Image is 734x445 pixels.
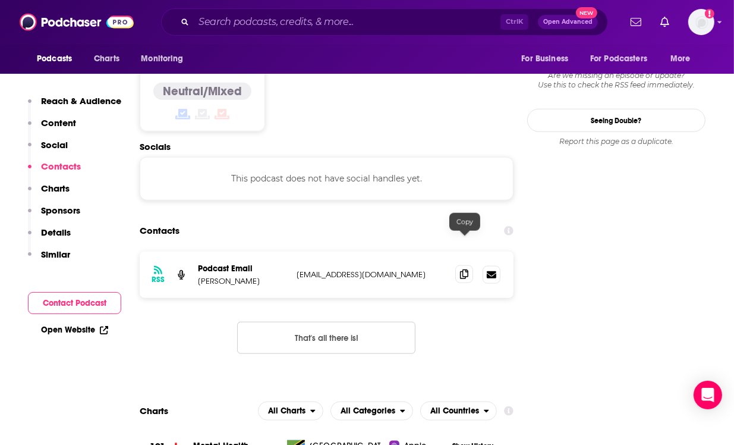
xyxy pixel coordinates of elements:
p: Sponsors [41,205,80,216]
button: Open AdvancedNew [538,15,598,29]
button: open menu [582,48,664,70]
div: Open Intercom Messenger [694,381,722,409]
button: Similar [28,249,70,271]
p: Podcast Email [198,264,287,274]
img: Podchaser - Follow, Share and Rate Podcasts [20,11,134,33]
button: Charts [28,183,70,205]
p: Social [41,139,68,151]
button: Show profile menu [688,9,714,35]
span: For Podcasters [590,51,647,67]
span: Charts [94,51,119,67]
span: Open Advanced [543,19,593,25]
span: All Charts [268,407,305,415]
span: All Countries [430,407,479,415]
div: Copy [449,213,480,231]
div: Search podcasts, credits, & more... [161,8,608,36]
h4: Neutral/Mixed [163,84,242,99]
h2: Charts [140,405,168,416]
p: Charts [41,183,70,194]
svg: Add a profile image [705,9,714,18]
a: Open Website [41,325,108,335]
button: open menu [513,48,583,70]
p: Similar [41,249,70,260]
span: New [576,7,597,18]
button: Sponsors [28,205,80,227]
p: Contacts [41,161,81,172]
span: For Business [521,51,568,67]
a: Seeing Double? [527,109,705,132]
button: Content [28,117,76,139]
button: open menu [258,402,323,421]
p: Content [41,117,76,129]
p: [PERSON_NAME] [198,276,287,286]
button: open menu [330,402,413,421]
button: open menu [662,48,705,70]
input: Search podcasts, credits, & more... [194,12,500,32]
span: Podcasts [37,51,72,67]
a: Charts [86,48,127,70]
h3: RSS [152,275,165,284]
div: Report this page as a duplicate. [527,137,705,146]
h2: Countries [420,402,497,421]
a: Show notifications dropdown [626,12,646,32]
button: open menu [420,402,497,421]
button: Details [28,227,71,249]
img: User Profile [688,9,714,35]
button: open menu [133,48,199,70]
button: Social [28,139,68,161]
div: Are we missing an episode or update? Use this to check the RSS feed immediately. [527,71,705,90]
div: This podcast does not have social handles yet. [140,157,514,200]
span: Ctrl K [500,14,528,30]
a: Show notifications dropdown [656,12,674,32]
span: Monitoring [141,51,183,67]
button: Contact Podcast [28,292,121,314]
button: Nothing here. [237,322,415,354]
h2: Platforms [258,402,323,421]
p: Details [41,227,71,238]
button: Reach & Audience [28,95,121,117]
h2: Categories [330,402,413,421]
button: open menu [29,48,87,70]
p: [EMAIL_ADDRESS][DOMAIN_NAME] [297,269,446,280]
button: Contacts [28,161,81,183]
h2: Contacts [140,220,179,242]
span: More [670,51,691,67]
span: Logged in as JohnJMudgett [688,9,714,35]
p: Reach & Audience [41,95,121,106]
span: All Categories [341,407,395,415]
h2: Socials [140,141,514,152]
